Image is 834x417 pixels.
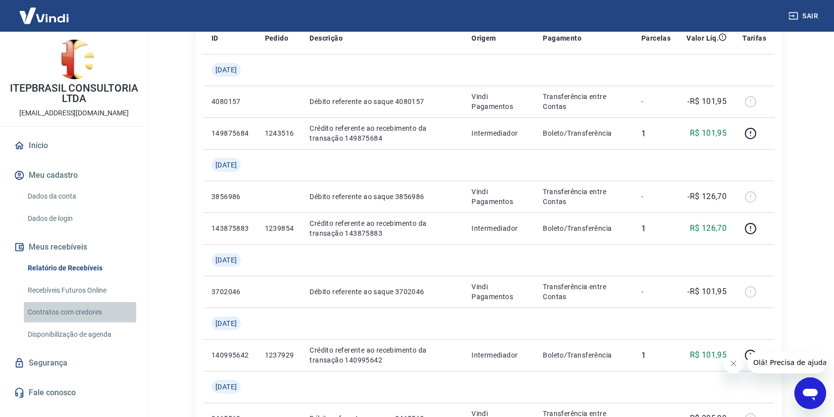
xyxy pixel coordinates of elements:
p: Boleto/Transferência [543,350,625,360]
p: Pedido [265,33,288,43]
p: [EMAIL_ADDRESS][DOMAIN_NAME] [19,108,129,118]
button: Meu cadastro [12,164,136,186]
p: -R$ 101,95 [687,96,727,107]
span: [DATE] [215,382,237,392]
p: Vindi Pagamentos [471,92,527,111]
p: 4080157 [211,97,249,106]
p: Transferência entre Contas [543,282,625,302]
p: Pagamento [543,33,581,43]
p: - [641,192,671,202]
p: Intermediador [471,128,527,138]
a: Disponibilização de agenda [24,324,136,345]
button: Meus recebíveis [12,236,136,258]
a: Dados da conta [24,186,136,207]
span: [DATE] [215,160,237,170]
p: R$ 101,95 [690,127,727,139]
p: ITEPBRASIL CONSULTORIA LTDA [8,83,140,104]
p: Débito referente ao saque 3702046 [310,287,456,297]
p: Boleto/Transferência [543,128,625,138]
iframe: Botão para abrir a janela de mensagens [794,377,826,409]
p: 1243516 [265,128,294,138]
div: 1 [641,129,671,138]
p: 1237929 [265,350,294,360]
p: Vindi Pagamentos [471,187,527,207]
p: 149875684 [211,128,249,138]
p: Boleto/Transferência [543,223,625,233]
a: Início [12,135,136,156]
button: Sair [786,7,822,25]
a: Relatório de Recebíveis [24,258,136,278]
div: 1 [641,351,671,360]
p: 143875883 [211,223,249,233]
p: Transferência entre Contas [543,187,625,207]
p: Crédito referente ao recebimento da transação 149875684 [310,123,456,143]
img: Vindi [12,0,76,31]
p: Descrição [310,33,343,43]
p: ID [211,33,218,43]
p: Valor Líq. [686,33,719,43]
p: R$ 101,95 [690,349,727,361]
a: Dados de login [24,208,136,229]
iframe: Mensagem da empresa [747,352,826,373]
a: Contratos com credores [24,302,136,322]
p: Origem [471,33,496,43]
p: Débito referente ao saque 4080157 [310,97,456,106]
p: Transferência entre Contas [543,92,625,111]
p: 3856986 [211,192,249,202]
p: R$ 126,70 [690,222,727,234]
p: Parcelas [641,33,671,43]
p: - [641,97,671,106]
p: Intermediador [471,223,527,233]
span: [DATE] [215,65,237,75]
img: b0c5ee15-368d-4887-9645-725489726314.jpeg [54,40,94,79]
p: 1239854 [265,223,294,233]
p: Intermediador [471,350,527,360]
span: [DATE] [215,318,237,328]
div: 1 [641,224,671,233]
a: Fale conosco [12,382,136,404]
p: - [641,287,671,297]
a: Segurança [12,352,136,374]
p: -R$ 126,70 [687,191,727,203]
p: Débito referente ao saque 3856986 [310,192,456,202]
span: Olá! Precisa de ajuda? [6,7,83,15]
p: Crédito referente ao recebimento da transação 140995642 [310,345,456,365]
iframe: Fechar mensagem [724,354,743,373]
p: Crédito referente ao recebimento da transação 143875883 [310,218,456,238]
p: 140995642 [211,350,249,360]
p: 3702046 [211,287,249,297]
p: -R$ 101,95 [687,286,727,298]
p: Tarifas [742,33,766,43]
a: Recebíveis Futuros Online [24,280,136,301]
p: Vindi Pagamentos [471,282,527,302]
span: [DATE] [215,255,237,265]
